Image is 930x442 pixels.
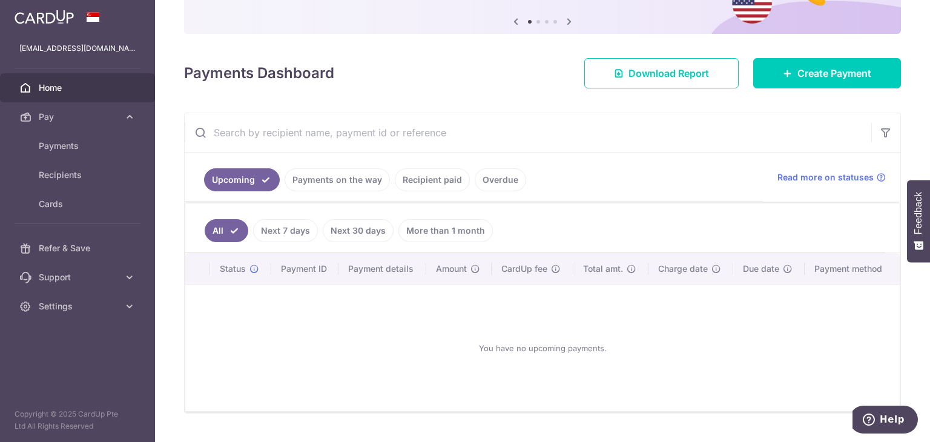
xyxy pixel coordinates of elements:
a: Read more on statuses [777,171,886,183]
span: CardUp fee [501,263,547,275]
span: Download Report [628,66,709,81]
th: Payment details [338,253,426,285]
th: Payment ID [271,253,339,285]
h4: Payments Dashboard [184,62,334,84]
span: Payments [39,140,119,152]
span: Amount [436,263,467,275]
span: Recipients [39,169,119,181]
a: Payments on the way [285,168,390,191]
span: Total amt. [583,263,623,275]
a: Overdue [475,168,526,191]
span: Refer & Save [39,242,119,254]
span: Due date [743,263,779,275]
a: Next 30 days [323,219,394,242]
a: More than 1 month [398,219,493,242]
input: Search by recipient name, payment id or reference [185,113,871,152]
iframe: Opens a widget where you can find more information [852,406,918,436]
span: Status [220,263,246,275]
button: Feedback - Show survey [907,180,930,262]
a: Next 7 days [253,219,318,242]
span: Support [39,271,119,283]
a: Download Report [584,58,739,88]
span: Settings [39,300,119,312]
span: Home [39,82,119,94]
a: Create Payment [753,58,901,88]
a: Upcoming [204,168,280,191]
span: Charge date [658,263,708,275]
span: Create Payment [797,66,871,81]
a: All [205,219,248,242]
img: CardUp [15,10,74,24]
span: Read more on statuses [777,171,874,183]
div: You have no upcoming payments. [200,295,885,401]
th: Payment method [805,253,900,285]
p: [EMAIL_ADDRESS][DOMAIN_NAME] [19,42,136,54]
a: Recipient paid [395,168,470,191]
span: Cards [39,198,119,210]
span: Pay [39,111,119,123]
span: Feedback [913,192,924,234]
